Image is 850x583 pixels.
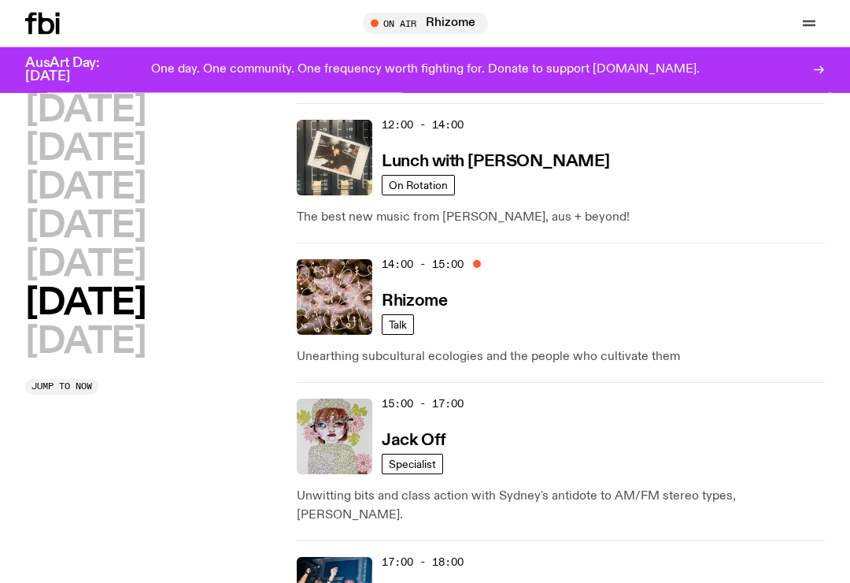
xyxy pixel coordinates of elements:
[382,315,414,336] a: Talk
[382,291,447,310] a: Rhizome
[382,555,464,570] span: 17:00 - 18:00
[297,209,825,228] p: The best new music from [PERSON_NAME], aus + beyond!
[297,260,372,336] img: A close up picture of a bunch of ginger roots. Yellow squiggles with arrows, hearts and dots are ...
[382,151,609,171] a: Lunch with [PERSON_NAME]
[382,294,447,310] h3: Rhizome
[25,93,146,128] button: [DATE]
[297,348,825,367] p: Unearthing subcultural ecologies and the people who cultivate them
[382,455,443,475] a: Specialist
[389,319,407,331] span: Talk
[389,180,448,191] span: On Rotation
[389,459,436,470] span: Specialist
[151,63,700,77] p: One day. One community. One frequency worth fighting for. Donate to support [DOMAIN_NAME].
[382,397,464,412] span: 15:00 - 17:00
[382,176,455,196] a: On Rotation
[297,399,372,475] img: a dotty lady cuddling her cat amongst flowers
[25,325,146,360] button: [DATE]
[25,57,126,84] h3: AusArt Day: [DATE]
[31,382,92,391] span: Jump to now
[25,209,146,244] button: [DATE]
[382,430,445,450] a: Jack Off
[297,121,372,196] img: A polaroid of Ella Avni in the studio on top of the mixer which is also located in the studio.
[25,170,146,206] button: [DATE]
[25,247,146,283] button: [DATE]
[297,488,825,525] p: Unwitting bits and class action with Sydney's antidote to AM/FM stereo types, [PERSON_NAME].
[382,433,445,450] h3: Jack Off
[363,13,488,35] button: On AirRhizome
[382,154,609,171] h3: Lunch with [PERSON_NAME]
[25,379,98,395] button: Jump to now
[382,258,464,273] span: 14:00 - 15:00
[25,132,146,167] button: [DATE]
[25,286,146,321] button: [DATE]
[382,118,464,133] span: 12:00 - 14:00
